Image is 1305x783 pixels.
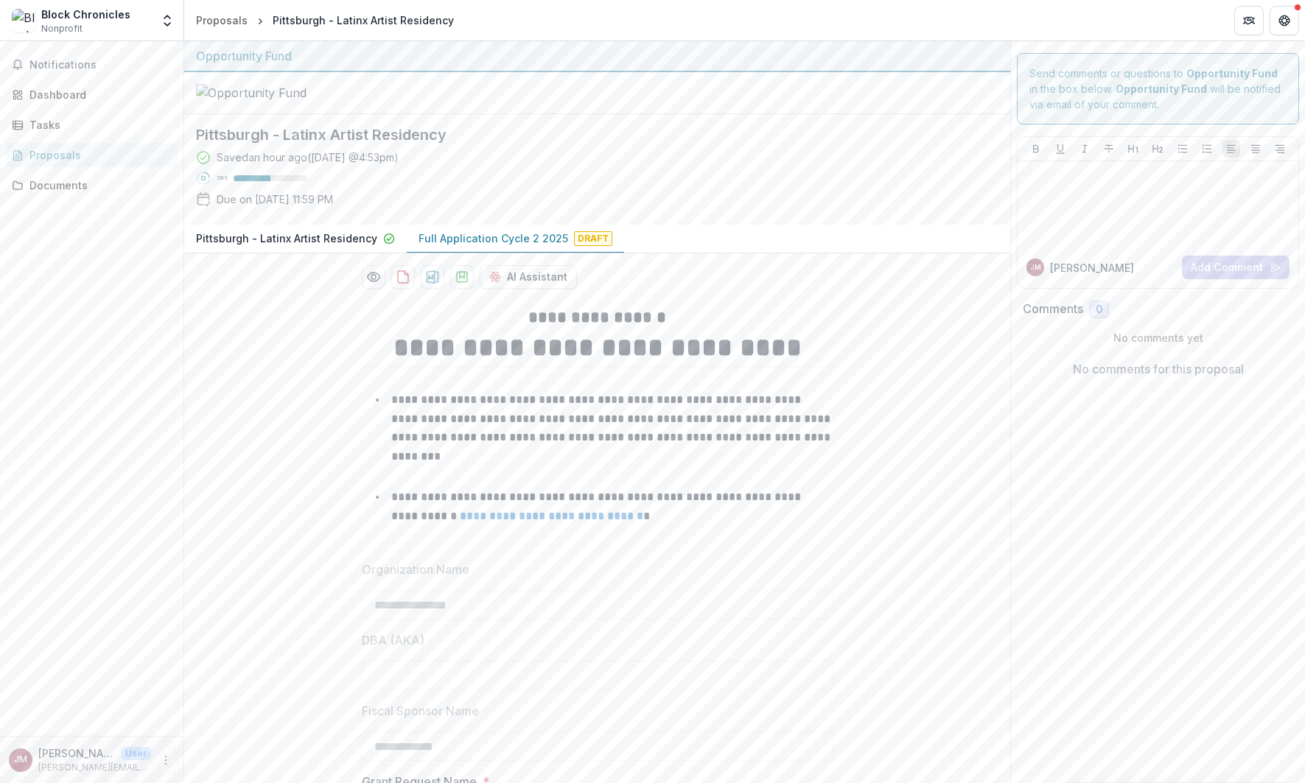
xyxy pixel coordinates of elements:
span: Nonprofit [41,22,83,35]
div: Opportunity Fund [196,47,998,65]
p: [PERSON_NAME][EMAIL_ADDRESS][DOMAIN_NAME] [38,761,151,774]
a: Dashboard [6,82,178,107]
button: Bullet List [1174,140,1192,158]
button: Notifications [6,53,178,77]
button: More [157,751,175,769]
button: Open entity switcher [157,6,178,35]
p: User [121,747,151,760]
button: Partners [1234,6,1264,35]
p: Organization Name [362,561,469,578]
p: No comments for this proposal [1073,360,1244,378]
span: 0 [1096,303,1102,316]
div: Proposals [29,147,166,163]
button: Add Comment [1182,256,1290,279]
button: Bold [1027,140,1045,158]
button: Heading 1 [1124,140,1142,158]
h2: Pittsburgh - Latinx Artist Residency [196,126,975,144]
button: Get Help [1270,6,1299,35]
img: Block Chronicles [12,9,35,32]
span: Notifications [29,59,172,71]
div: Saved an hour ago ( [DATE] @ 4:53pm ) [217,150,399,165]
div: Documents [29,178,166,193]
button: download-proposal [391,265,415,289]
div: Pittsburgh - Latinx Artist Residency [273,13,454,28]
button: Strike [1100,140,1118,158]
button: download-proposal [421,265,444,289]
p: [PERSON_NAME] [1050,260,1134,275]
div: Tasks [29,117,166,133]
button: Align Left [1222,140,1240,158]
a: Tasks [6,113,178,137]
span: Draft [574,231,612,246]
img: Opportunity Fund [196,84,343,102]
div: Jason C. Méndez [1030,264,1041,271]
button: Preview e3ea8f0e-fe25-4c46-b23e-0fd84570aa9e-1.pdf [362,265,385,289]
strong: Opportunity Fund [1186,67,1278,80]
div: Block Chronicles [41,7,130,22]
p: No comments yet [1023,330,1293,345]
a: Documents [6,173,178,197]
p: [PERSON_NAME] [38,745,115,761]
p: Full Application Cycle 2 2025 [419,231,568,246]
button: Align Right [1271,140,1289,158]
button: Italicize [1076,140,1094,158]
button: download-proposal [450,265,474,289]
p: 50 % [217,173,228,183]
p: Fiscal Sponsor Name [362,702,479,720]
button: Underline [1052,140,1069,158]
button: Align Center [1247,140,1264,158]
div: Send comments or questions to in the box below. will be notified via email of your comment. [1017,53,1299,124]
h2: Comments [1023,302,1083,316]
p: DBA (AKA) [362,631,424,649]
button: Heading 2 [1149,140,1166,158]
a: Proposals [190,10,253,31]
strong: Opportunity Fund [1116,82,1207,95]
div: Jason C. Méndez [14,755,27,765]
button: AI Assistant [480,265,577,289]
a: Proposals [6,143,178,167]
p: Due on [DATE] 11:59 PM [217,192,333,207]
nav: breadcrumb [190,10,460,31]
div: Dashboard [29,87,166,102]
button: Ordered List [1198,140,1216,158]
div: Proposals [196,13,248,28]
p: Pittsburgh - Latinx Artist Residency [196,231,377,246]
